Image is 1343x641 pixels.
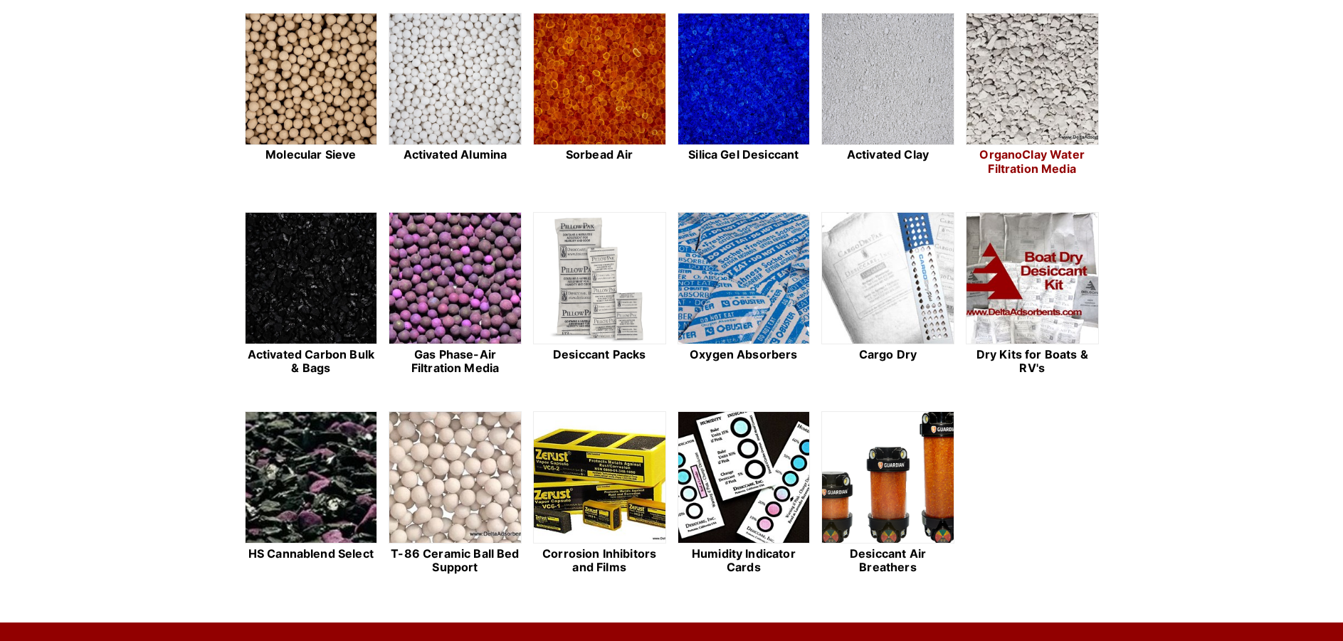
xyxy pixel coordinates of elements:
h2: Activated Clay [821,148,954,161]
a: Gas Phase-Air Filtration Media [389,212,522,377]
h2: Humidity Indicator Cards [678,547,811,574]
a: Activated Carbon Bulk & Bags [245,212,378,377]
a: Activated Alumina [389,13,522,178]
h2: HS Cannablend Select [245,547,378,561]
h2: Activated Alumina [389,148,522,161]
a: Desiccant Packs [533,212,666,377]
h2: Corrosion Inhibitors and Films [533,547,666,574]
h2: Desiccant Air Breathers [821,547,954,574]
h2: Silica Gel Desiccant [678,148,811,161]
h2: Sorbead Air [533,148,666,161]
h2: Activated Carbon Bulk & Bags [245,348,378,375]
a: Oxygen Absorbers [678,212,811,377]
a: Dry Kits for Boats & RV's [966,212,1099,377]
a: Cargo Dry [821,212,954,377]
h2: Molecular Sieve [245,148,378,161]
a: HS Cannablend Select [245,411,378,576]
a: Molecular Sieve [245,13,378,178]
h2: Cargo Dry [821,348,954,361]
h2: OrganoClay Water Filtration Media [966,148,1099,175]
h2: Oxygen Absorbers [678,348,811,361]
h2: Dry Kits for Boats & RV's [966,348,1099,375]
a: Sorbead Air [533,13,666,178]
a: OrganoClay Water Filtration Media [966,13,1099,178]
h2: Desiccant Packs [533,348,666,361]
h2: Gas Phase-Air Filtration Media [389,348,522,375]
a: Activated Clay [821,13,954,178]
h2: T-86 Ceramic Ball Bed Support [389,547,522,574]
a: Desiccant Air Breathers [821,411,954,576]
a: Silica Gel Desiccant [678,13,811,178]
a: Humidity Indicator Cards [678,411,811,576]
a: T-86 Ceramic Ball Bed Support [389,411,522,576]
a: Corrosion Inhibitors and Films [533,411,666,576]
